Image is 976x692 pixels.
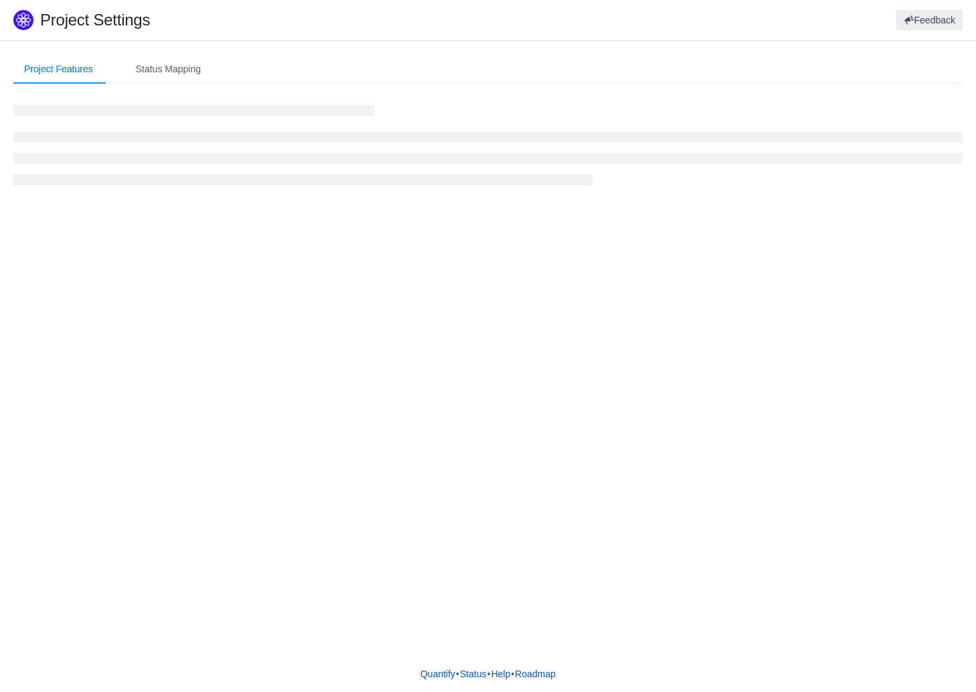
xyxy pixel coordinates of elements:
h1: Project Settings [40,10,584,30]
button: Feedback [896,10,963,30]
span: • [456,669,459,679]
a: Help [491,664,511,684]
div: Project Features [13,54,104,84]
span: • [487,669,491,679]
a: Quantify [420,664,456,684]
a: Status [459,664,487,684]
a: Roadmap [514,664,556,684]
img: Quantify [13,10,33,30]
span: • [511,669,514,679]
div: Status Mapping [125,54,212,84]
